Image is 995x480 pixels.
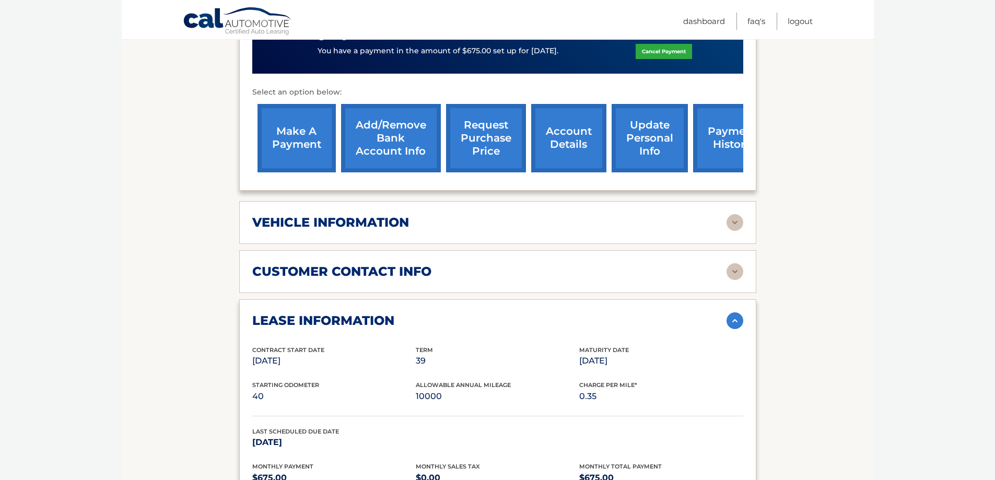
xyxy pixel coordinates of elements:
h2: vehicle information [252,215,409,230]
h2: customer contact info [252,264,431,279]
a: FAQ's [747,13,765,30]
p: 10000 [416,389,579,404]
span: Term [416,346,433,354]
p: [DATE] [579,354,743,368]
span: Monthly Sales Tax [416,463,480,470]
a: make a payment [257,104,336,172]
p: 40 [252,389,416,404]
span: Charge Per Mile* [579,381,637,389]
span: Contract Start Date [252,346,324,354]
span: Monthly Total Payment [579,463,662,470]
a: Cal Automotive [183,7,292,37]
span: Monthly Payment [252,463,313,470]
a: Logout [788,13,813,30]
a: update personal info [612,104,688,172]
a: payment history [693,104,771,172]
p: 39 [416,354,579,368]
a: request purchase price [446,104,526,172]
img: accordion-active.svg [727,312,743,329]
a: Dashboard [683,13,725,30]
span: Starting Odometer [252,381,319,389]
img: accordion-rest.svg [727,214,743,231]
p: [DATE] [252,354,416,368]
p: [DATE] [252,435,416,450]
p: You have a payment in the amount of $675.00 set up for [DATE]. [318,45,558,57]
h2: lease information [252,313,394,329]
span: Last Scheduled Due Date [252,428,339,435]
p: Select an option below: [252,86,743,99]
p: 0.35 [579,389,743,404]
span: Allowable Annual Mileage [416,381,511,389]
img: accordion-rest.svg [727,263,743,280]
a: Cancel Payment [636,44,692,59]
a: account details [531,104,606,172]
span: Maturity Date [579,346,629,354]
a: Add/Remove bank account info [341,104,441,172]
